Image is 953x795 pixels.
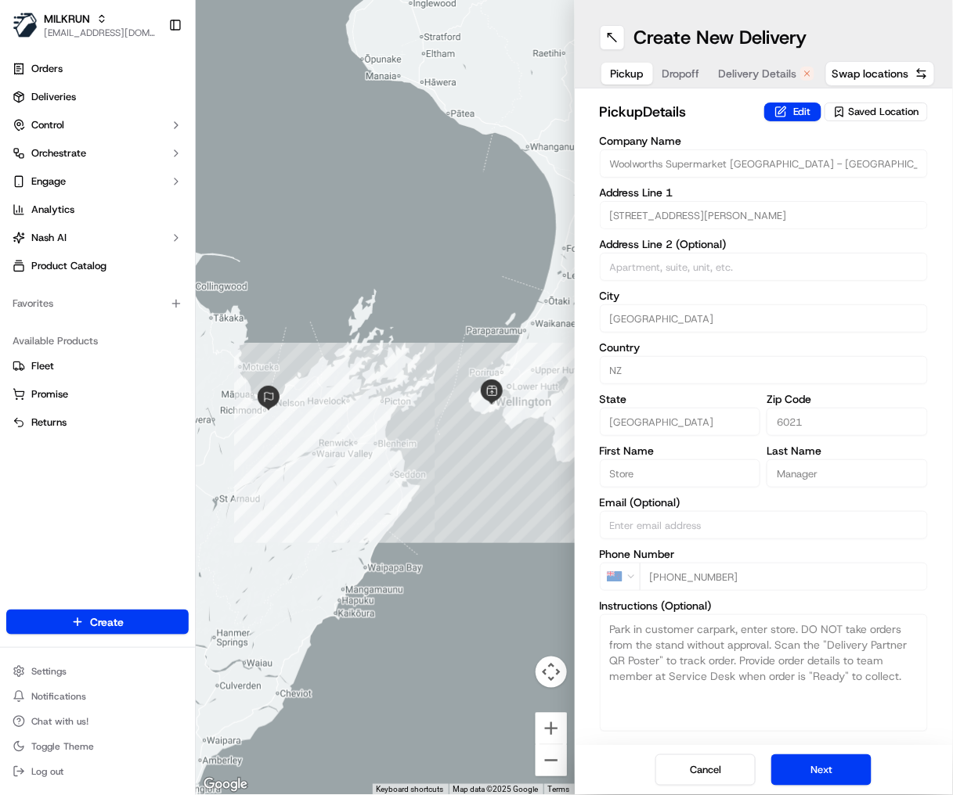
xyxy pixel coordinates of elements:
span: Fleet [31,359,54,373]
h1: Create New Delivery [634,25,807,50]
label: Country [600,342,929,353]
button: Toggle Theme [6,736,189,757]
div: Favorites [6,291,189,316]
a: Deliveries [6,85,189,110]
button: Orchestrate [6,141,189,166]
label: Zip Code [767,394,928,405]
span: Log out [31,765,63,778]
span: Promise [31,387,68,401]
span: Orchestrate [31,146,86,160]
span: Map data ©2025 Google [453,785,539,793]
textarea: Park in customer carpark, enter store. DO NOT take orders from the stand without approval. Scan t... [600,614,929,732]
input: Enter phone number [640,563,929,591]
span: Delivery Details [719,66,797,81]
label: Last Name [767,445,928,456]
button: Create [6,610,189,635]
label: State [600,394,761,405]
input: Enter last name [767,459,928,487]
label: Address Line 2 (Optional) [600,239,929,250]
input: Apartment, suite, unit, etc. [600,253,929,281]
span: Orders [31,62,63,76]
a: Terms (opens in new tab) [548,785,570,793]
button: Zoom out [536,745,567,776]
button: Log out [6,761,189,782]
label: Phone Number [600,549,929,559]
input: Enter city [600,304,929,333]
span: Toggle Theme [31,740,94,753]
button: MILKRUNMILKRUN[EMAIL_ADDRESS][DOMAIN_NAME] [6,6,162,44]
div: Available Products [6,329,189,354]
input: Enter email address [600,511,929,539]
button: Nash AI [6,225,189,250]
label: Email (Optional) [600,497,929,508]
button: Engage [6,169,189,194]
span: Control [31,118,64,132]
span: Swap locations [832,66,909,81]
a: Fleet [13,359,182,373]
a: Analytics [6,197,189,222]
button: Keyboard shortcuts [377,784,444,795]
input: Enter company name [600,149,929,178]
button: Chat with us! [6,710,189,732]
span: Notifications [31,690,86,703]
input: Enter zip code [767,408,928,436]
button: Notifications [6,685,189,707]
button: Map camera controls [536,657,567,688]
span: Create [90,614,124,630]
a: Product Catalog [6,254,189,279]
span: Nash AI [31,231,67,245]
a: Returns [13,415,182,430]
span: Analytics [31,203,74,217]
button: Saved Location [825,101,928,123]
a: Open this area in Google Maps (opens a new window) [200,775,251,795]
button: Cancel [655,754,756,786]
span: Product Catalog [31,259,106,273]
button: Returns [6,410,189,435]
button: Edit [764,103,821,121]
a: Promise [13,387,182,401]
span: Chat with us! [31,715,88,728]
span: Settings [31,665,67,678]
span: Pickup [611,66,644,81]
button: Control [6,113,189,138]
label: Company Name [600,135,929,146]
span: Engage [31,174,66,189]
button: Swap locations [825,61,935,86]
label: Instructions (Optional) [600,600,929,611]
label: Address Line 1 [600,187,929,198]
a: Orders [6,56,189,81]
span: Saved Location [849,105,919,119]
span: Deliveries [31,90,76,104]
input: Enter country [600,356,929,384]
input: Enter state [600,408,761,436]
span: Dropoff [662,66,700,81]
input: Enter first name [600,459,761,487]
button: Settings [6,660,189,682]
label: First Name [600,445,761,456]
button: Next [771,754,872,786]
img: MILKRUN [13,13,38,38]
h2: pickup Details [600,101,756,123]
label: City [600,290,929,301]
button: Promise [6,382,189,407]
button: MILKRUN [44,11,90,27]
img: Google [200,775,251,795]
button: Zoom in [536,713,567,744]
button: Fleet [6,354,189,379]
button: [EMAIL_ADDRESS][DOMAIN_NAME] [44,27,156,39]
input: Enter address [600,201,929,229]
span: Returns [31,415,67,430]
